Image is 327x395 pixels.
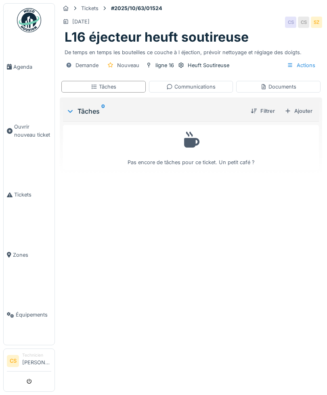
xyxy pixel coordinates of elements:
[65,30,249,45] h1: L16 éjecteur heuft soutireuse
[14,191,51,199] span: Tickets
[14,123,51,138] span: Ouvrir nouveau ticket
[108,4,166,12] strong: #2025/10/63/01524
[75,61,99,69] div: Demande
[4,225,55,285] a: Zones
[4,37,55,97] a: Agenda
[81,4,99,12] div: Tickets
[7,355,19,367] li: CS
[17,8,41,32] img: Badge_color-CXgf-gQk.svg
[283,59,319,71] div: Actions
[66,106,244,116] div: Tâches
[285,17,296,28] div: CS
[65,45,317,56] div: De temps en temps les bouteilles ce couche à l éjection, prévoir nettoyage et réglage des doigts.
[188,61,229,69] div: Heuft Soutireuse
[4,165,55,225] a: Tickets
[101,106,105,116] sup: 0
[298,17,309,28] div: CS
[13,63,51,71] span: Agenda
[22,352,51,358] div: Technicien
[4,285,55,345] a: Équipements
[72,18,90,25] div: [DATE]
[311,17,322,28] div: SZ
[22,352,51,370] li: [PERSON_NAME]
[4,97,55,165] a: Ouvrir nouveau ticket
[13,251,51,259] span: Zones
[247,106,278,116] div: Filtrer
[281,106,316,116] div: Ajouter
[16,311,51,319] span: Équipements
[260,83,296,91] div: Documents
[91,83,116,91] div: Tâches
[117,61,139,69] div: Nouveau
[166,83,216,91] div: Communications
[7,352,51,372] a: CS Technicien[PERSON_NAME]
[68,129,314,166] div: Pas encore de tâches pour ce ticket. Un petit café ?
[155,61,174,69] div: ligne 16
